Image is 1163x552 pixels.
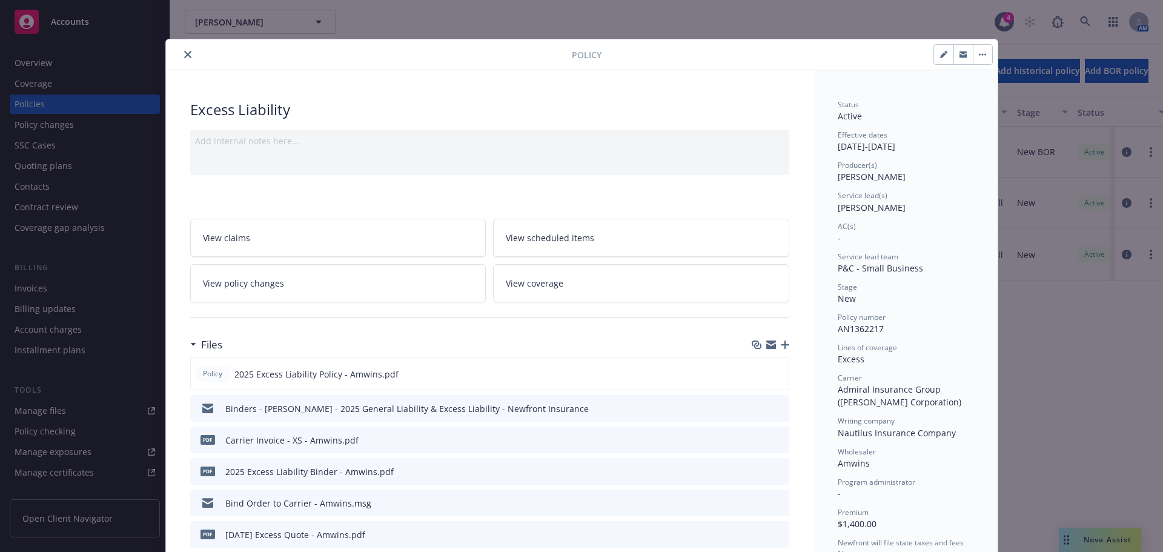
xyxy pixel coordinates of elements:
span: View claims [203,231,250,244]
div: 2025 Excess Liability Binder - Amwins.pdf [225,465,394,478]
button: download file [754,402,764,415]
span: Amwins [838,457,870,469]
div: Carrier Invoice - XS - Amwins.pdf [225,434,359,447]
span: Status [838,99,859,110]
span: P&C - Small Business [838,262,923,274]
span: Policy number [838,312,886,322]
span: Nautilus Insurance Company [838,427,956,439]
button: download file [754,528,764,541]
div: [DATE] - [DATE] [838,130,973,153]
span: Wholesaler [838,447,876,457]
span: AN1362217 [838,323,884,334]
span: Service lead(s) [838,190,887,201]
span: - [838,232,841,244]
span: Policy [200,368,225,379]
button: preview file [774,434,784,447]
div: Bind Order to Carrier - Amwins.msg [225,497,371,510]
span: Active [838,110,862,122]
span: Writing company [838,416,895,426]
span: View coverage [506,277,563,290]
a: View claims [190,219,486,257]
span: - [838,488,841,499]
span: Lines of coverage [838,342,897,353]
div: Excess Liability [190,99,789,120]
div: Add internal notes here... [195,135,784,147]
span: Policy [572,48,601,61]
span: pdf [200,435,215,444]
span: Program administrator [838,477,915,487]
span: 2025 Excess Liability Policy - Amwins.pdf [234,368,399,381]
button: download file [754,465,764,478]
button: download file [754,497,764,510]
div: Binders - [PERSON_NAME] - 2025 General Liability & Excess Liability - Newfront Insurance [225,402,589,415]
span: Carrier [838,373,862,383]
span: $1,400.00 [838,518,876,530]
span: [PERSON_NAME] [838,202,906,213]
button: preview file [774,528,784,541]
span: View policy changes [203,277,284,290]
a: View coverage [493,264,789,302]
span: AC(s) [838,221,856,231]
button: download file [754,434,764,447]
button: preview file [774,465,784,478]
button: preview file [774,402,784,415]
h3: Files [201,337,222,353]
span: Effective dates [838,130,887,140]
span: [PERSON_NAME] [838,171,906,182]
div: Files [190,337,222,353]
div: Excess [838,353,973,365]
span: Newfront will file state taxes and fees [838,537,964,548]
span: Premium [838,507,869,517]
button: download file [754,368,763,381]
a: View policy changes [190,264,486,302]
div: [DATE] Excess Quote - Amwins.pdf [225,528,365,541]
span: Admiral Insurance Group ([PERSON_NAME] Corporation) [838,384,961,408]
span: New [838,293,856,304]
button: preview file [773,368,784,381]
button: close [181,47,195,62]
span: Producer(s) [838,160,877,170]
span: View scheduled items [506,231,594,244]
span: pdf [200,530,215,539]
span: Service lead team [838,251,898,262]
span: pdf [200,467,215,476]
a: View scheduled items [493,219,789,257]
span: Stage [838,282,857,292]
button: preview file [774,497,784,510]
